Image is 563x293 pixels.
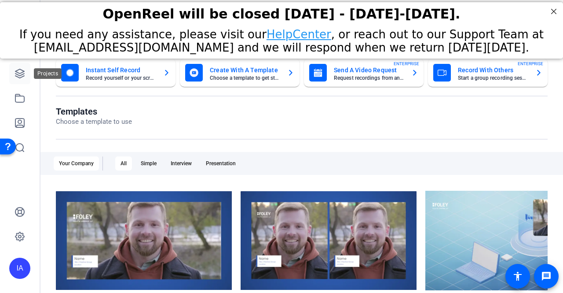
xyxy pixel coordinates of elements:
[518,60,543,67] span: ENTERPRISE
[86,65,156,75] mat-card-title: Instant Self Record
[80,245,91,255] mat-icon: play_arrow
[92,247,208,252] span: Preview [PERSON_NAME] & [PERSON_NAME] LLP
[180,59,300,87] button: Create With A TemplateChoose a template to get started
[165,156,197,171] div: Interview
[201,156,241,171] div: Presentation
[541,271,552,282] mat-icon: message
[265,245,275,255] mat-icon: play_arrow
[277,247,393,252] span: Preview [PERSON_NAME] & [PERSON_NAME] LLP
[9,258,30,279] div: IA
[334,65,404,75] mat-card-title: Send A Video Request
[19,26,544,52] span: If you need any assistance, please visit our , or reach out to our Support Team at [EMAIL_ADDRESS...
[90,222,210,227] span: Start with [PERSON_NAME] & [PERSON_NAME] LLP
[428,59,548,87] button: Record With OthersStart a group recording sessionENTERPRISE
[56,59,175,87] button: Instant Self RecordRecord yourself or your screen
[450,245,460,255] mat-icon: play_arrow
[512,271,523,282] mat-icon: accessibility
[54,156,99,171] div: Your Company
[275,222,395,227] span: Start with [PERSON_NAME] & [PERSON_NAME] LLP
[458,65,528,75] mat-card-title: Record With Others
[394,60,419,67] span: ENTERPRISE
[135,156,162,171] div: Simple
[267,26,331,39] a: HelpCenter
[86,75,156,81] mat-card-subtitle: Record yourself or your screen
[210,65,280,75] mat-card-title: Create With A Template
[34,68,62,79] div: Projects
[447,219,458,230] mat-icon: check_circle
[263,219,273,230] mat-icon: check_circle
[11,4,552,19] div: OpenReel will be closed [DATE] - [DATE]-[DATE].
[56,117,132,127] p: Choose a template to use
[334,75,404,81] mat-card-subtitle: Request recordings from anyone, anywhere
[304,59,424,87] button: Send A Video RequestRequest recordings from anyone, anywhereENTERPRISE
[78,219,88,230] mat-icon: check_circle
[210,75,280,81] mat-card-subtitle: Choose a template to get started
[115,156,132,171] div: All
[458,75,528,81] mat-card-subtitle: Start a group recording session
[56,106,132,117] h1: Templates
